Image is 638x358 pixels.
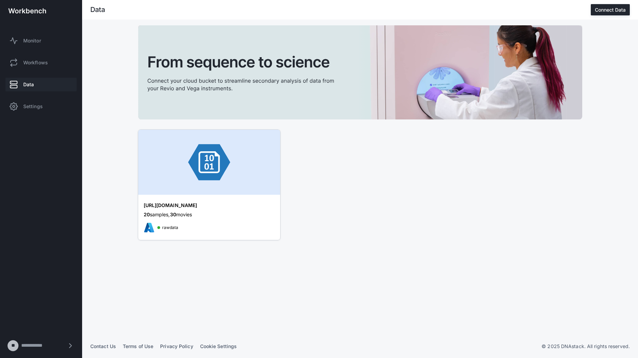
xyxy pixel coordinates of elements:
[23,81,34,88] span: Data
[23,37,41,44] span: Monitor
[5,34,77,48] a: Monitor
[23,103,43,110] span: Settings
[144,212,192,217] span: samples, movies
[5,56,77,69] a: Workflows
[5,78,77,91] a: Data
[5,100,77,113] a: Settings
[162,224,179,231] span: rawdata
[90,343,116,349] a: Contact Us
[144,202,260,209] div: [URL][DOMAIN_NAME]
[591,4,630,15] button: Connect Data
[138,130,280,195] img: azure-banner
[144,222,155,233] img: azureicon
[542,343,630,350] p: © 2025 DNAstack. All rights reserved.
[144,212,150,217] span: 20
[200,343,237,349] a: Cookie Settings
[138,25,582,119] img: cta-banner.svg
[160,343,193,349] a: Privacy Policy
[8,8,46,14] img: workbench-logo-white.svg
[90,7,105,13] div: Data
[595,7,626,13] div: Connect Data
[170,212,176,217] span: 30
[123,343,153,349] a: Terms of Use
[23,59,48,66] span: Workflows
